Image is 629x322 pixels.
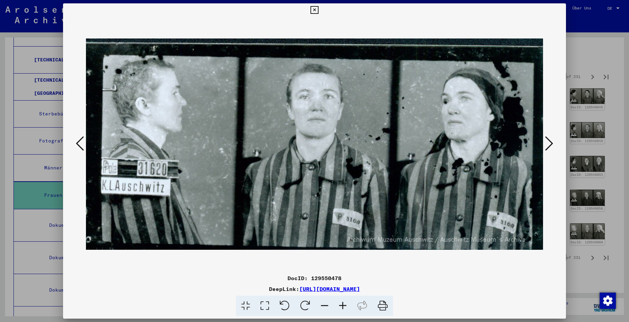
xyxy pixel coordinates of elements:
[63,285,566,293] div: DeepLink:
[63,274,566,282] div: DocID: 129550478
[600,293,616,309] img: Zustimmung ändern
[86,17,543,271] img: 001.jpg
[599,292,616,308] div: Zustimmung ändern
[299,286,360,292] a: [URL][DOMAIN_NAME]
